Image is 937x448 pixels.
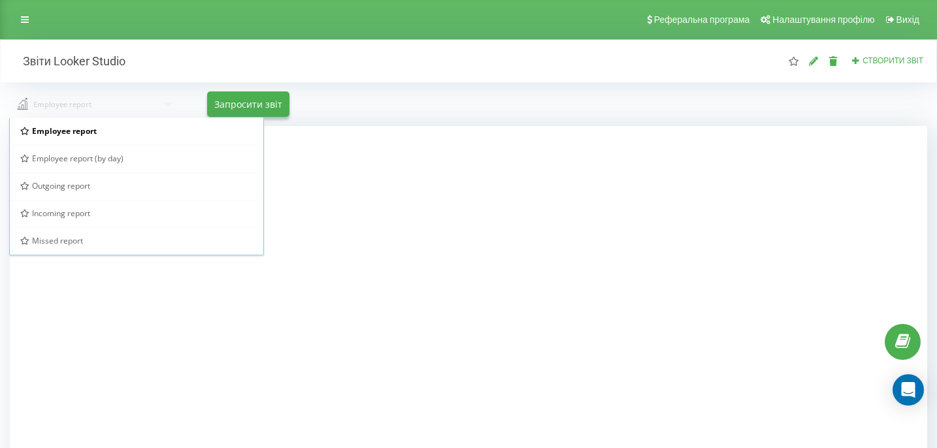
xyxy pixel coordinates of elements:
[32,180,90,191] span: Outgoing report
[32,153,123,164] span: Employee report (by day)
[828,56,839,65] i: Видалити звіт
[772,14,874,25] span: Налаштування профілю
[893,374,924,406] div: Open Intercom Messenger
[654,14,750,25] span: Реферальна програма
[851,56,861,64] i: Створити звіт
[32,125,97,136] span: Employee report
[10,54,125,69] h2: Звіти Looker Studio
[863,56,923,65] span: Створити звіт
[32,208,90,219] span: Incoming report
[788,56,799,65] i: Цей звіт буде завантажений першим при відкритті "Звіти Looker Studio". Ви можете призначити будь-...
[207,91,289,117] button: Запросити звіт
[896,14,919,25] span: Вихід
[808,56,819,65] i: Редагувати звіт
[32,235,83,246] span: Missed report
[847,56,927,67] button: Створити звіт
